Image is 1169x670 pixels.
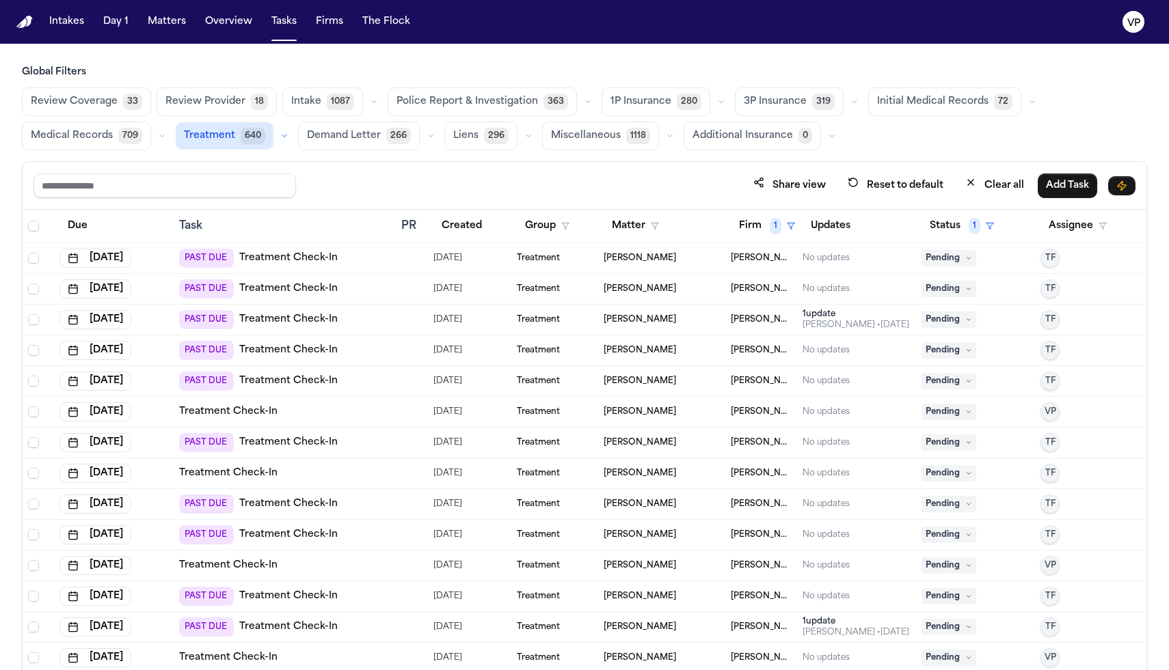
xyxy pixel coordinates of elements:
[868,87,1021,116] button: Initial Medical Records72
[839,173,952,198] button: Reset to default
[22,122,151,150] button: Medical Records709
[677,94,701,110] span: 280
[602,87,710,116] button: 1P Insurance280
[397,95,538,109] span: Police Report & Investigation
[118,128,142,144] span: 709
[551,129,621,143] span: Miscellaneous
[357,10,416,34] button: The Flock
[745,173,834,198] button: Share view
[16,16,33,29] img: Finch Logo
[44,10,90,34] button: Intakes
[1038,173,1097,198] button: Add Task
[684,122,821,150] button: Additional Insurance0
[298,122,420,150] button: Demand Letter266
[22,66,1147,79] h3: Global Filters
[812,94,835,110] span: 319
[123,94,142,110] span: 33
[386,128,411,144] span: 266
[626,128,650,144] span: 1118
[176,122,273,150] button: Treatment640
[327,94,354,110] span: 1087
[798,128,812,144] span: 0
[453,129,479,143] span: Liens
[1108,176,1136,195] button: Immediate Task
[994,94,1012,110] span: 72
[266,10,302,34] button: Tasks
[22,87,151,116] button: Review Coverage33
[241,128,265,144] span: 640
[543,94,568,110] span: 363
[282,87,363,116] button: Intake1087
[388,87,577,116] button: Police Report & Investigation363
[31,95,118,109] span: Review Coverage
[735,87,844,116] button: 3P Insurance319
[184,129,235,143] span: Treatment
[444,122,518,150] button: Liens296
[200,10,258,34] button: Overview
[31,129,113,143] span: Medical Records
[744,95,807,109] span: 3P Insurance
[877,95,989,109] span: Initial Medical Records
[693,129,793,143] span: Additional Insurance
[957,173,1032,198] button: Clear all
[16,16,33,29] a: Home
[165,95,245,109] span: Review Provider
[157,87,277,116] button: Review Provider18
[484,128,509,144] span: 296
[142,10,191,34] button: Matters
[542,122,659,150] button: Miscellaneous1118
[310,10,349,34] button: Firms
[291,95,321,109] span: Intake
[307,129,381,143] span: Demand Letter
[251,94,268,110] span: 18
[98,10,134,34] button: Day 1
[610,95,671,109] span: 1P Insurance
